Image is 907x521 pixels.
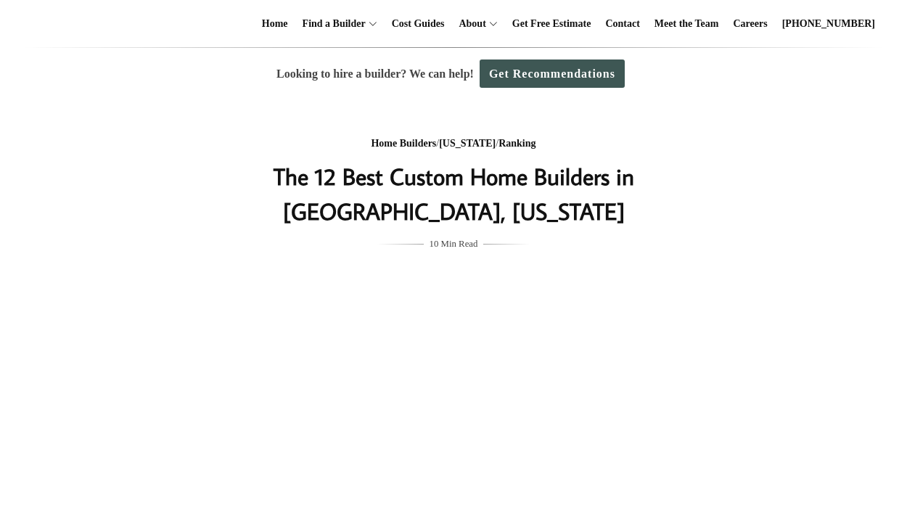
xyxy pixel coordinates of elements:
a: Meet the Team [649,1,725,47]
a: [PHONE_NUMBER] [776,1,881,47]
span: 10 Min Read [430,236,478,252]
a: Get Recommendations [480,60,625,88]
a: Find a Builder [297,1,366,47]
div: / / [164,135,743,153]
a: Careers [728,1,773,47]
a: Ranking [498,138,535,149]
a: Home Builders [371,138,436,149]
h1: The 12 Best Custom Home Builders in [GEOGRAPHIC_DATA], [US_STATE] [164,159,743,229]
a: Get Free Estimate [506,1,597,47]
a: Home [256,1,294,47]
a: Cost Guides [386,1,451,47]
a: Contact [599,1,645,47]
a: About [453,1,485,47]
a: [US_STATE] [439,138,496,149]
